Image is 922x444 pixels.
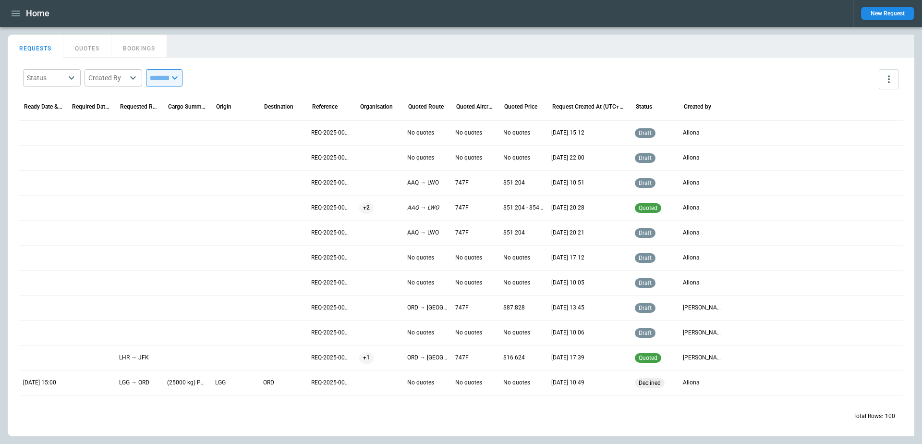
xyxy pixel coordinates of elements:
p: REQ-2025-000101 [311,129,352,137]
div: Required Date & Time (UTC+03:00) [72,103,110,110]
div: Status [636,103,652,110]
h1: Home [26,8,49,19]
p: No quotes [503,254,544,262]
p: Andy Burvill [683,354,723,362]
p: No quotes [503,279,544,287]
div: Ready Date & Time (UTC+03:00) [24,103,62,110]
p: No quotes [455,379,496,387]
div: Origin [216,103,231,110]
span: draft [637,155,654,161]
p: $51.204 [503,229,544,237]
p: 29/09/2025 10:51 [551,179,627,187]
p: AAQ → LWO [407,204,448,212]
p: Total Rows: [853,412,883,420]
p: Aliona [683,254,723,262]
div: Request Created At (UTC+03:00) [552,103,626,110]
button: more [879,69,899,89]
button: REQUESTS [8,35,63,58]
p: REQ-2025-000092 [311,354,352,362]
p: 747F [455,204,496,212]
p: REQ-2025-000100 [311,154,352,162]
span: draft [637,330,654,336]
div: Quoted Route [408,103,444,110]
p: LGG → ORD [119,379,159,387]
p: No quotes [455,329,496,337]
span: +1 [359,345,374,370]
p: No quotes [407,279,448,287]
div: Cargo not suitable / Doesn't load [635,378,665,388]
p: AAQ → LWO [407,179,448,187]
p: ORD → JFK [407,354,448,362]
p: $16.624 [503,354,544,362]
p: No quotes [503,129,544,137]
p: LHR → JFK [119,354,159,362]
p: 25/09/2025 10:05 [551,279,627,287]
p: Aliona [683,279,723,287]
p: REQ-2025-000095 [311,279,352,287]
span: quoted [637,205,659,211]
p: No quotes [455,279,496,287]
p: No quotes [503,329,544,337]
div: Reference [312,103,338,110]
p: $87.828 [503,304,544,312]
p: Aliona [683,379,723,387]
p: LGG [215,379,255,387]
div: Destination [264,103,293,110]
p: $51.204 [503,179,544,187]
p: 30/05/2026 15:00 [23,379,63,387]
p: No quotes [503,379,544,387]
div: Created by [684,103,711,110]
p: AAQ → LWO [407,229,448,237]
p: 24/09/2025 10:06 [551,329,627,337]
p: Aliona [683,229,723,237]
p: 25/09/2025 17:12 [551,254,627,262]
span: declined [637,380,663,386]
div: Quoted Aircraft [456,103,495,110]
p: 24/09/2025 13:45 [551,304,627,312]
p: 15/09/2025 17:39 [551,354,627,362]
p: No quotes [455,154,496,162]
span: draft [637,305,654,311]
p: 747F [455,354,496,362]
p: 25/09/2025 20:28 [551,204,627,212]
p: REQ-2025-000093 [311,329,352,337]
p: 747F [455,304,496,312]
span: draft [637,130,654,136]
p: No quotes [407,329,448,337]
p: No quotes [503,154,544,162]
span: draft [637,255,654,261]
p: ORD [263,379,303,387]
p: Andy Burvill [683,304,723,312]
p: 03/10/2025 15:12 [551,129,627,137]
p: Aliona [683,179,723,187]
p: Aliona [683,129,723,137]
div: Created By [88,73,127,83]
div: Status [27,73,65,83]
p: Aliona [683,204,723,212]
p: Andy Burvill [683,329,723,337]
p: No quotes [455,129,496,137]
p: REQ-2025-000091 [311,379,352,387]
div: Organisation [360,103,393,110]
p: (25000 kg) Pharmaceutical / Medical [167,379,207,387]
span: quoted [637,355,659,361]
span: +2 [359,196,374,220]
div: Quoted Price [504,103,537,110]
p: 25/09/2025 20:21 [551,229,627,237]
p: $51.204 - $54.265 [503,204,544,212]
button: New Request [861,7,914,20]
p: 01/10/2025 22:00 [551,154,627,162]
p: No quotes [407,129,448,137]
div: Requested Route [120,103,158,110]
p: 747F [455,179,496,187]
p: No quotes [455,254,496,262]
p: 747F [455,229,496,237]
p: No quotes [407,254,448,262]
p: ORD → JFK [407,304,448,312]
p: REQ-2025-000099 [311,179,352,187]
span: draft [637,230,654,236]
p: 10/09/2025 10:49 [551,379,627,387]
p: REQ-2025-000094 [311,304,352,312]
div: Cargo Summary [168,103,206,110]
p: Aliona [683,154,723,162]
